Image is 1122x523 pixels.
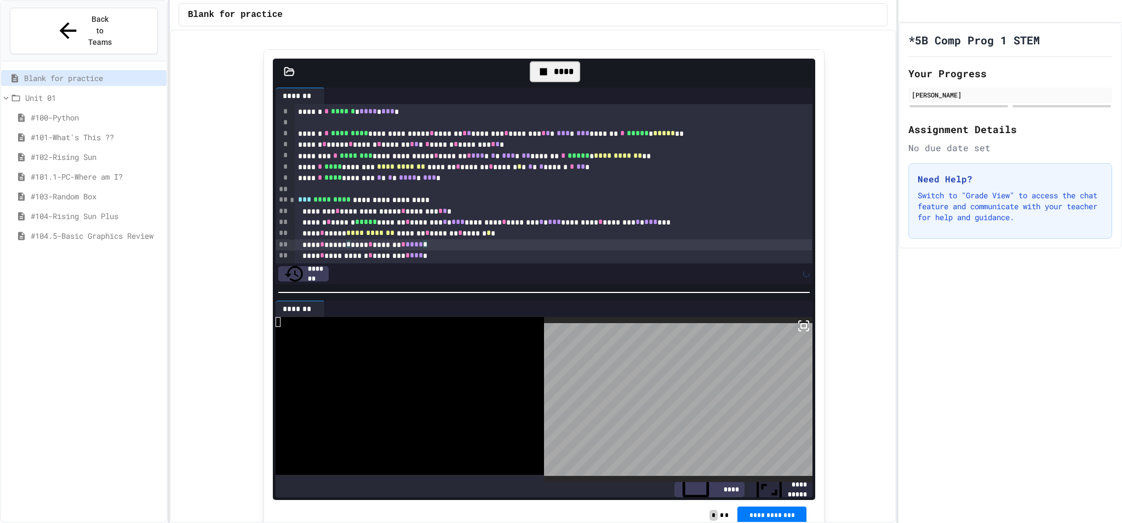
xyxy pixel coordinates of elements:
button: Back to Teams [10,8,158,54]
span: #102-Rising Sun [31,151,162,163]
span: #103-Random Box [31,191,162,202]
span: #101.1-PC-Where am I? [31,171,162,182]
h1: *5B Comp Prog 1 STEM [908,32,1040,48]
span: Blank for practice [188,8,283,21]
span: #101-What's This ?? [31,131,162,143]
span: #104.5-Basic Graphics Review [31,230,162,242]
span: #100-Python [31,112,162,123]
p: Switch to "Grade View" to access the chat feature and communicate with your teacher for help and ... [918,190,1103,223]
h2: Assignment Details [908,122,1112,137]
div: No due date set [908,141,1112,154]
h3: Need Help? [918,173,1103,186]
span: Unit 01 [25,92,162,104]
div: [PERSON_NAME] [912,90,1109,100]
div: To enrich screen reader interactions, please activate Accessibility in Grammarly extension settings [295,82,812,341]
h2: Your Progress [908,66,1112,81]
span: #104-Rising Sun Plus [31,210,162,222]
span: Blank for practice [24,72,162,84]
span: Back to Teams [87,14,113,48]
